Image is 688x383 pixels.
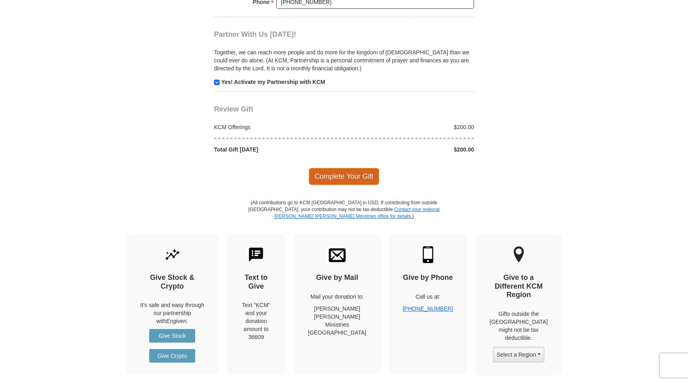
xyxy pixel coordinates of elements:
[308,293,366,301] p: Mail your donation to:
[344,123,478,131] div: $200.00
[420,246,436,263] img: mobile.svg
[214,105,253,113] span: Review Gift
[149,329,195,343] a: Give Stock
[274,207,440,219] a: Contact your regional [PERSON_NAME] [PERSON_NAME] Ministries office for details.
[248,246,264,263] img: text-to-give.svg
[210,123,344,131] div: KCM Offerings
[513,246,524,263] img: other-region
[241,301,272,341] div: Text "KCM" and your donation amount to 36609
[164,246,181,263] img: give-by-stock.svg
[493,347,544,363] button: Select a Region
[308,305,366,337] p: [PERSON_NAME] [PERSON_NAME] Ministries [GEOGRAPHIC_DATA]
[241,273,272,291] h4: Text to Give
[490,273,548,299] h4: Give to a Different KCM Region
[344,146,478,154] div: $200.00
[308,273,366,282] h4: Give by Mail
[214,48,474,72] p: Together, we can reach more people and do more for the kingdom of [DEMOGRAPHIC_DATA] than we coul...
[149,349,195,363] a: Give Crypto
[140,301,204,325] p: It's safe and easy through our partnership with
[490,310,548,342] p: Gifts outside the [GEOGRAPHIC_DATA] might not be tax deductible.
[221,79,325,85] strong: Yes! Activate my Partnership with KCM
[248,199,440,234] p: (All contributions go to KCM [GEOGRAPHIC_DATA] in USD. If contributing from outside [GEOGRAPHIC_D...
[214,30,296,38] span: Partner With Us [DATE]!
[140,273,204,291] h4: Give Stock & Crypto
[309,168,380,185] span: Complete Your Gift
[403,305,453,312] a: [PHONE_NUMBER]
[329,246,346,263] img: envelope.svg
[403,273,453,282] h4: Give by Phone
[166,318,188,324] i: Engiven.
[210,146,344,154] div: Total Gift [DATE]
[403,293,453,301] p: Call us at:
